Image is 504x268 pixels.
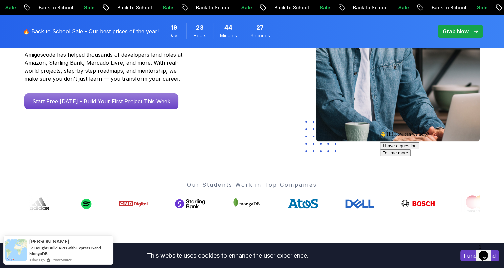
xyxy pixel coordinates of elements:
a: ProveSource [51,257,72,263]
p: Sale [468,4,490,11]
span: 44 Minutes [224,23,232,32]
span: 27 Seconds [256,23,264,32]
button: I have a question [3,14,42,21]
span: Hours [193,32,206,39]
p: Back to School [187,4,233,11]
img: provesource social proof notification image [5,239,27,261]
p: Back to School [109,4,154,11]
p: Sale [154,4,175,11]
p: Grab Now [443,27,469,35]
span: [PERSON_NAME] [29,239,69,244]
p: Our Students Work in Top Companies [24,181,480,189]
span: Minutes [220,32,237,39]
span: Seconds [251,32,270,39]
p: Sale [390,4,411,11]
span: 👋 Hi! How can we help? [3,3,51,8]
p: Back to School [344,4,390,11]
p: Back to School [30,4,75,11]
a: Bought Build APIs with ExpressJS and MongoDB [29,245,101,256]
button: Accept cookies [460,250,499,261]
span: Days [169,32,180,39]
button: Tell me more [3,21,33,28]
span: a day ago [29,257,45,263]
iframe: chat widget [476,241,497,261]
p: 🔥 Back to School Sale - Our best prices of the year! [23,27,159,35]
a: Start Free [DATE] - Build Your First Project This Week [24,93,178,109]
p: Back to School [266,4,311,11]
p: Back to School [423,4,468,11]
span: 23 Hours [196,23,204,32]
iframe: chat widget [377,129,497,238]
p: Sale [233,4,254,11]
div: This website uses cookies to enhance the user experience. [5,248,450,263]
p: Sale [311,4,332,11]
p: Amigoscode has helped thousands of developers land roles at Amazon, Starling Bank, Mercado Livre,... [24,51,184,83]
p: Sale [75,4,97,11]
span: 19 Days [171,23,177,32]
span: -> [29,245,34,250]
div: 👋 Hi! How can we help?I have a questionTell me more [3,3,123,28]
